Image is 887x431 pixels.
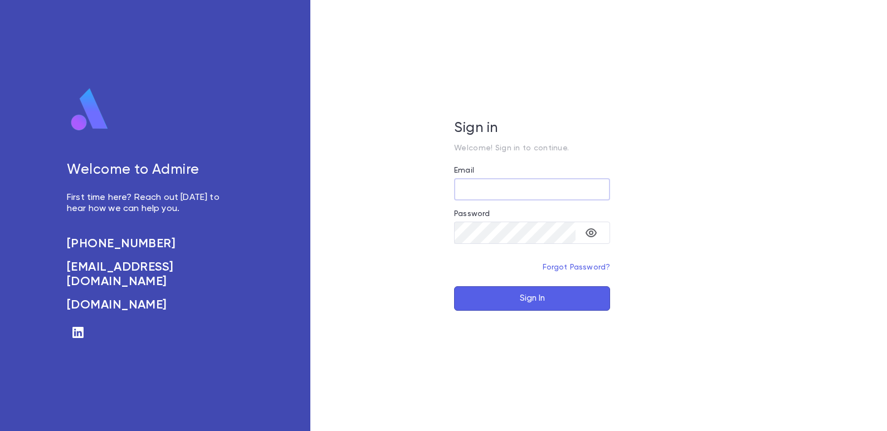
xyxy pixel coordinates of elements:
[67,162,232,179] h5: Welcome to Admire
[454,209,490,218] label: Password
[543,263,611,271] a: Forgot Password?
[67,87,113,132] img: logo
[580,222,602,244] button: toggle password visibility
[454,120,610,137] h5: Sign in
[454,166,474,175] label: Email
[67,298,232,312] a: [DOMAIN_NAME]
[454,144,610,153] p: Welcome! Sign in to continue.
[67,260,232,289] a: [EMAIL_ADDRESS][DOMAIN_NAME]
[67,192,232,214] p: First time here? Reach out [DATE] to hear how we can help you.
[67,237,232,251] a: [PHONE_NUMBER]
[454,286,610,311] button: Sign In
